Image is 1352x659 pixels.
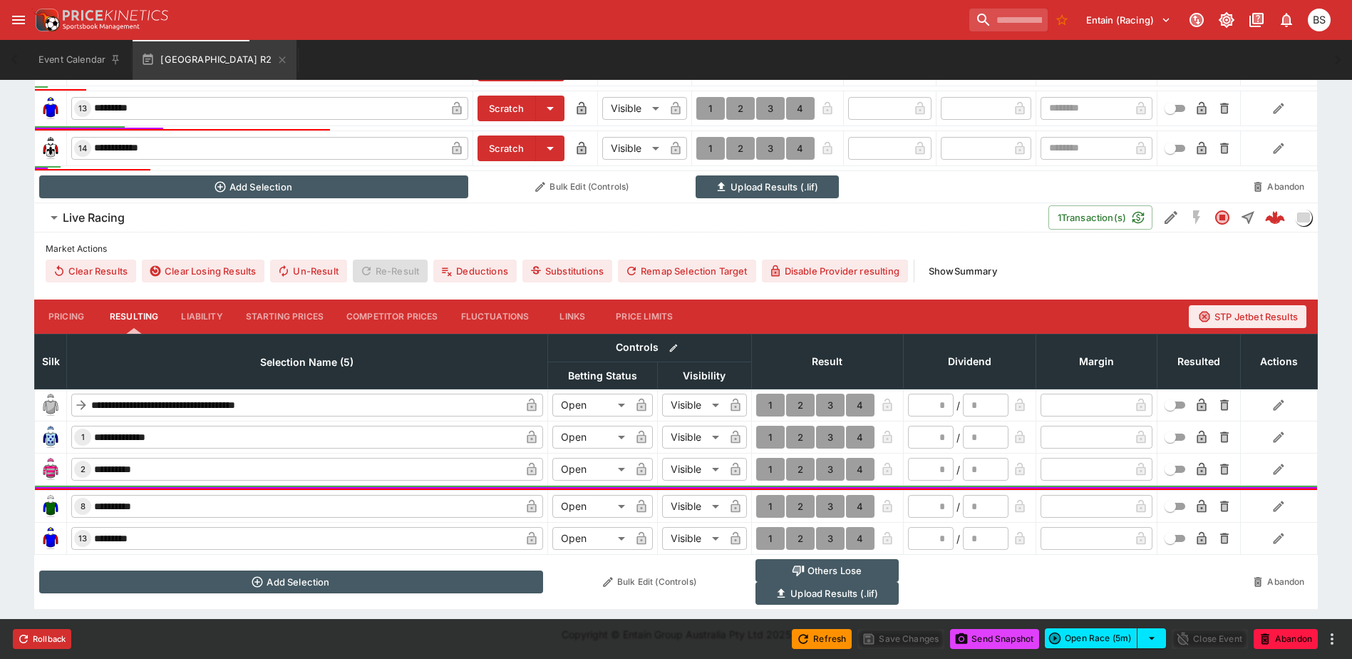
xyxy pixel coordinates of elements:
[63,24,140,30] img: Sportsbook Management
[522,260,612,282] button: Substitutions
[726,97,755,120] button: 2
[696,137,725,160] button: 1
[30,40,130,80] button: Event Calendar
[756,426,785,449] button: 1
[903,334,1036,389] th: Dividend
[816,495,845,518] button: 3
[662,426,724,449] div: Visible
[1137,628,1166,648] button: select merge strategy
[552,367,653,384] span: Betting Status
[1274,7,1299,33] button: Notifications
[1295,209,1312,226] div: liveracing
[1214,7,1239,33] button: Toggle light/dark mode
[792,629,852,649] button: Refresh
[39,175,469,198] button: Add Selection
[1036,334,1157,389] th: Margin
[547,334,751,362] th: Controls
[1158,205,1184,230] button: Edit Detail
[76,533,90,543] span: 13
[170,300,234,334] button: Liability
[786,495,815,518] button: 2
[696,175,839,198] button: Upload Results (.lif)
[956,430,960,445] div: /
[1304,4,1335,36] button: Brendan Scoble
[1244,7,1269,33] button: Documentation
[142,260,264,282] button: Clear Losing Results
[540,300,604,334] button: Links
[756,495,785,518] button: 1
[667,367,741,384] span: Visibility
[39,571,544,593] button: Add Selection
[450,300,541,334] button: Fluctuations
[63,10,168,21] img: PriceKinetics
[1157,334,1240,389] th: Resulted
[78,432,88,442] span: 1
[31,6,60,34] img: PriceKinetics Logo
[39,495,62,518] img: runner 8
[846,458,874,481] button: 4
[39,137,62,160] img: runner 14
[552,495,630,518] div: Open
[846,394,874,417] button: 4
[846,426,874,449] button: 4
[662,495,724,518] div: Visible
[950,629,1039,649] button: Send Snapshot
[618,260,756,282] button: Remap Selection Target
[1244,175,1313,198] button: Abandon
[969,9,1048,31] input: search
[1244,571,1313,593] button: Abandon
[552,527,630,550] div: Open
[1209,205,1235,230] button: Closed
[816,458,845,481] button: 3
[552,394,630,417] div: Open
[78,501,88,511] span: 8
[76,143,90,153] span: 14
[39,527,62,550] img: runner 13
[1254,629,1318,649] button: Abandon
[786,97,815,120] button: 4
[1051,9,1073,31] button: No Bookmarks
[234,300,335,334] button: Starting Prices
[956,398,960,413] div: /
[846,495,874,518] button: 4
[39,458,62,481] img: runner 2
[478,96,536,121] button: Scratch
[76,103,90,113] span: 13
[786,426,815,449] button: 2
[756,137,785,160] button: 3
[1265,208,1285,228] div: 364f98bd-e001-48e6-a684-78fdd19bbdce
[98,300,170,334] button: Resulting
[662,527,724,550] div: Visible
[34,300,98,334] button: Pricing
[786,458,815,481] button: 2
[1261,203,1289,232] a: 364f98bd-e001-48e6-a684-78fdd19bbdce
[1254,630,1318,645] span: Mark an event as closed and abandoned.
[786,394,815,417] button: 2
[696,97,725,120] button: 1
[920,260,1006,282] button: ShowSummary
[552,426,630,449] div: Open
[1214,209,1231,226] svg: Closed
[604,300,684,334] button: Price Limits
[6,7,31,33] button: open drawer
[46,238,1306,260] label: Market Actions
[433,260,517,282] button: Deductions
[353,260,428,282] span: Re-Result
[956,531,960,546] div: /
[46,260,136,282] button: Clear Results
[1184,205,1209,230] button: SGM Disabled
[726,137,755,160] button: 2
[39,426,62,449] img: runner 1
[477,175,687,198] button: Bulk Edit (Controls)
[78,464,88,474] span: 2
[816,394,845,417] button: 3
[816,426,845,449] button: 3
[602,97,664,120] div: Visible
[756,97,785,120] button: 3
[662,394,724,417] div: Visible
[1078,9,1180,31] button: Select Tenant
[552,458,630,481] div: Open
[552,571,747,593] button: Bulk Edit (Controls)
[270,260,346,282] button: Un-Result
[664,339,683,357] button: Bulk edit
